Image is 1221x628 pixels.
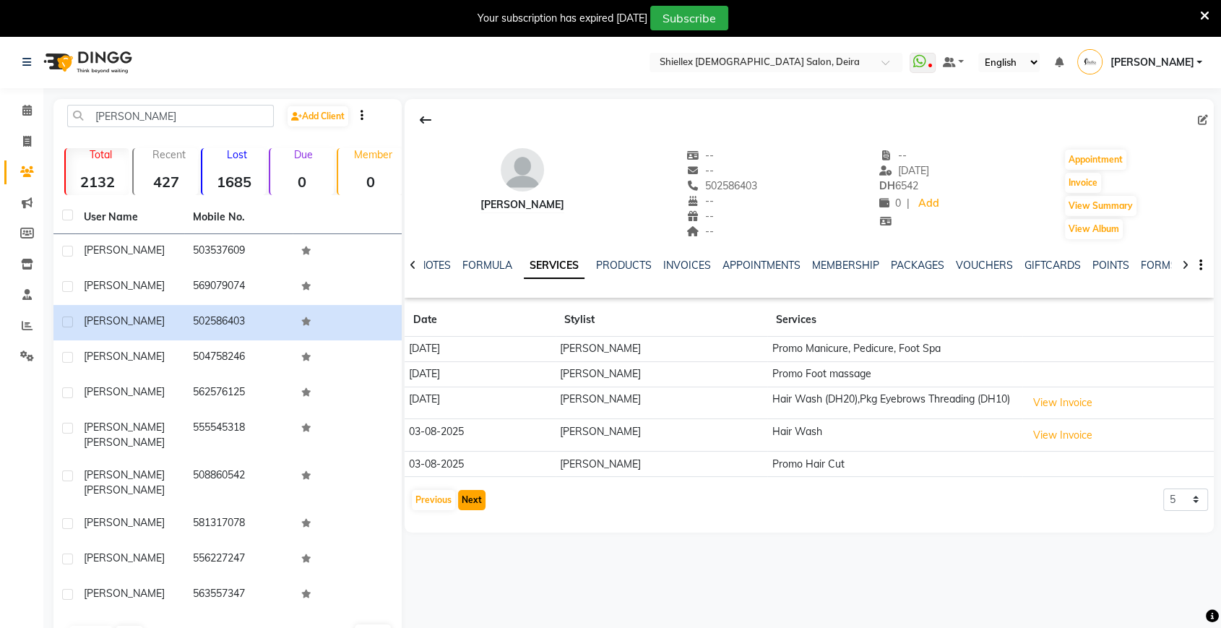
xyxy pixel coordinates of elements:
[405,419,556,452] td: 03-08-2025
[139,148,197,161] p: Recent
[767,387,1022,419] td: Hair Wash (DH20),Pkg Eyebrows Threading (DH10)
[84,314,165,327] span: [PERSON_NAME]
[1024,259,1081,272] a: GIFTCARDS
[84,350,165,363] span: [PERSON_NAME]
[84,279,165,292] span: [PERSON_NAME]
[767,419,1022,452] td: Hair Wash
[686,225,714,238] span: --
[1092,259,1129,272] a: POINTS
[879,179,895,192] span: DH
[410,106,441,134] div: Back to Client
[462,259,512,272] a: FORMULA
[879,179,918,192] span: 6542
[184,411,293,459] td: 555545318
[556,304,767,337] th: Stylist
[686,194,714,207] span: --
[650,6,728,30] button: Subscribe
[480,197,564,212] div: [PERSON_NAME]
[338,173,402,191] strong: 0
[184,201,293,234] th: Mobile No.
[686,149,714,162] span: --
[458,490,486,510] button: Next
[184,340,293,376] td: 504758246
[1065,173,1101,193] button: Invoice
[418,259,451,272] a: NOTES
[1065,196,1136,216] button: View Summary
[270,173,334,191] strong: 0
[184,507,293,542] td: 581317078
[405,304,556,337] th: Date
[812,259,879,272] a: MEMBERSHIP
[184,542,293,577] td: 556227247
[66,173,129,191] strong: 2132
[184,234,293,270] td: 503537609
[134,173,197,191] strong: 427
[767,452,1022,477] td: Promo Hair Cut
[907,196,910,211] span: |
[288,106,348,126] a: Add Client
[184,577,293,613] td: 563557347
[915,194,941,214] a: Add
[686,179,757,192] span: 502586403
[273,148,334,161] p: Due
[1110,55,1194,70] span: [PERSON_NAME]
[556,387,767,419] td: [PERSON_NAME]
[956,259,1013,272] a: VOUCHERS
[412,490,455,510] button: Previous
[184,376,293,411] td: 562576125
[767,337,1022,362] td: Promo Manicure, Pedicure, Foot Spa
[686,164,714,177] span: --
[879,164,929,177] span: [DATE]
[344,148,402,161] p: Member
[67,105,274,127] input: Search by Name/Mobile/Email/Code
[663,259,711,272] a: INVOICES
[478,11,647,26] div: Your subscription has expired [DATE]
[1065,219,1123,239] button: View Album
[556,361,767,387] td: [PERSON_NAME]
[184,459,293,507] td: 508860542
[37,42,136,82] img: logo
[596,259,652,272] a: PRODUCTS
[84,421,165,449] span: [PERSON_NAME] [PERSON_NAME]
[767,304,1022,337] th: Services
[72,148,129,161] p: Total
[184,270,293,305] td: 569079074
[879,149,907,162] span: --
[1065,150,1126,170] button: Appointment
[767,361,1022,387] td: Promo Foot massage
[524,253,584,279] a: SERVICES
[84,244,165,257] span: [PERSON_NAME]
[1027,424,1099,447] button: View Invoice
[1077,49,1103,74] img: Abigail de Guzman
[556,419,767,452] td: [PERSON_NAME]
[202,173,266,191] strong: 1685
[556,452,767,477] td: [PERSON_NAME]
[75,201,184,234] th: User Name
[405,452,556,477] td: 03-08-2025
[84,516,165,529] span: [PERSON_NAME]
[722,259,801,272] a: APPOINTMENTS
[879,197,901,210] span: 0
[556,337,767,362] td: [PERSON_NAME]
[686,210,714,223] span: --
[405,361,556,387] td: [DATE]
[84,551,165,564] span: [PERSON_NAME]
[84,385,165,398] span: [PERSON_NAME]
[208,148,266,161] p: Lost
[1141,259,1177,272] a: FORMS
[1027,392,1099,414] button: View Invoice
[84,468,165,496] span: [PERSON_NAME] [PERSON_NAME]
[891,259,944,272] a: PACKAGES
[501,148,544,192] img: avatar
[184,305,293,340] td: 502586403
[84,587,165,600] span: [PERSON_NAME]
[405,387,556,419] td: [DATE]
[405,337,556,362] td: [DATE]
